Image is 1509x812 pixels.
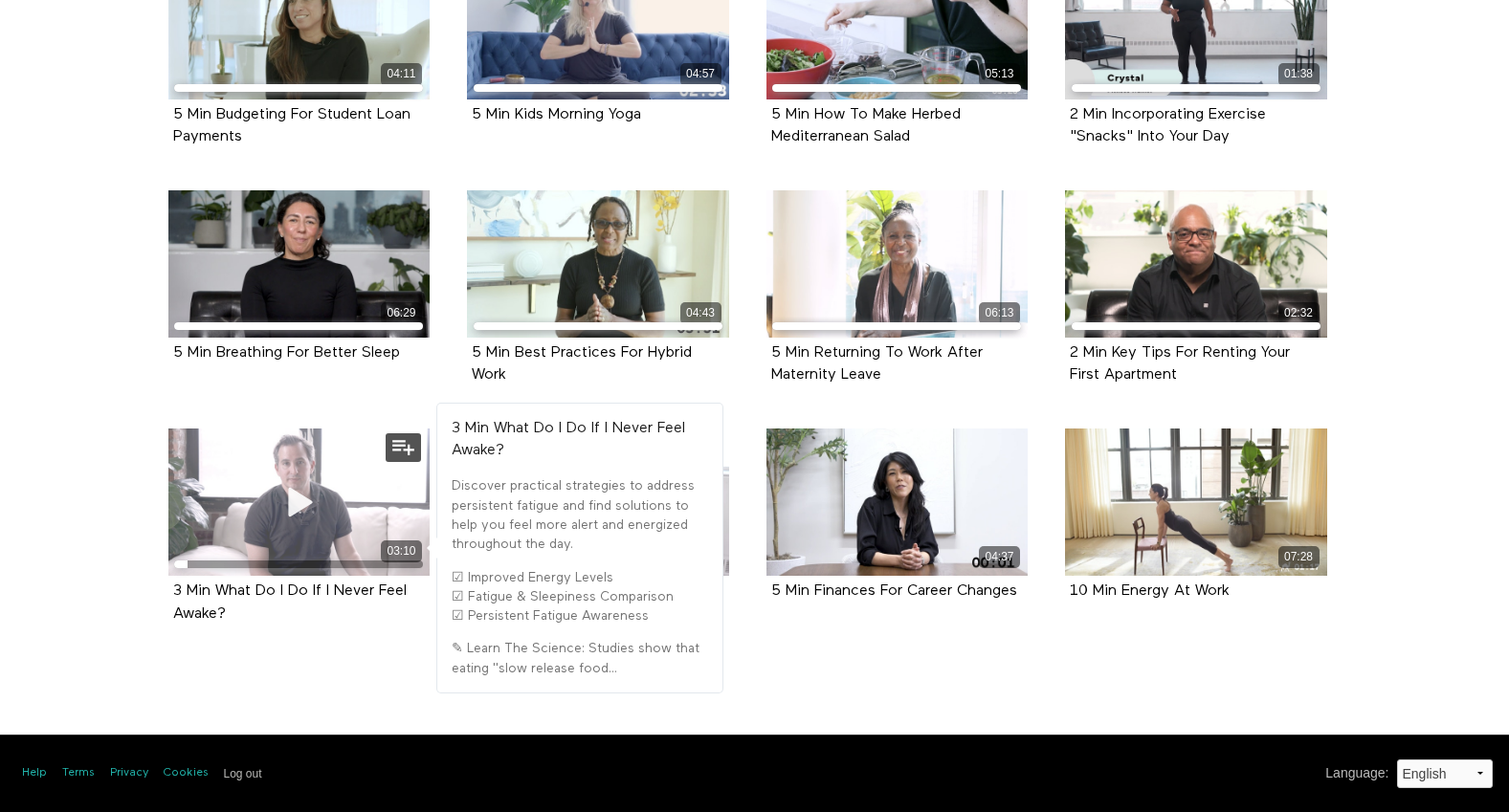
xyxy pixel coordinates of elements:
strong: 5 Min Finances For Career Changes [771,583,1017,599]
button: Add to my list [386,433,421,462]
div: 05:13 [979,63,1020,85]
p: Discover practical strategies to address persistent fatigue and find solutions to help you feel m... [452,476,708,554]
div: 04:57 [680,63,721,85]
a: 10 Min Energy At Work [1070,583,1230,598]
: 2 Min Incorporating Exercise "Snacks" Into Your Day [1070,107,1266,143]
div: 03:10 [381,540,422,562]
strong: 5 Min How To Make Herbed Mediterranean Salad [771,107,961,144]
p: ✎ Learn The Science: Studies show that eating "slow release food... [452,639,708,678]
strong: 5 Min Budgeting For Student Loan Payments [173,107,411,144]
a: 5 Min Finances For Career Changes [771,583,1017,598]
a: 5 Min Finances For Career Changes 04:37 [766,428,1029,576]
div: 04:43 [680,302,721,324]
a: 2 Min Key Tips For Renting Your First Apartment 02:32 [1065,190,1327,338]
div: 04:11 [381,63,422,85]
a: 5 Min Best Practices For Hybrid Work [472,345,692,382]
strong: 5 Min Breathing For Better Sleep [173,345,400,361]
a: 5 Min Best Practices For Hybrid Work 04:43 [467,190,729,338]
a: 10 Min Energy At Work 07:28 [1065,428,1327,576]
strong: 2 Min Incorporating Exercise "Snacks" Into Your Day [1070,107,1266,144]
label: Language : [1325,763,1388,783]
strong: 5 Min Best Practices For Hybrid Work [472,345,692,383]
div: 04:37 [979,546,1020,568]
a: 3 Min What Do I Do If I Never Feel Awake? 03:10 [168,428,431,576]
p: ☑ Improved Energy Levels ☑ Fatigue & Sleepiness Comparison ☑ Persistent Fatigue Awareness [452,568,708,626]
a: 5 Min Budgeting For Student Loan Payments [173,107,411,143]
strong: 2 Min Key Tips For Renting Your First Apartment [1070,345,1290,383]
div: 07:28 [1278,546,1320,568]
a: 5 Min Returning To Work After Maternity Leave [771,345,983,382]
a: 5 Min Kids Morning Yoga [472,107,641,121]
a: 5 Min How To Make Herbed Mediterranean Salad [771,107,961,143]
a: Help [22,765,47,781]
div: 02:32 [1278,302,1320,324]
a: 5 Min Returning To Work After Maternity Leave 06:13 [766,190,1029,338]
a: Terms [62,765,95,781]
strong: 3 Min What Do I Do If I Never Feel Awake? [173,583,407,621]
a: Privacy [110,765,148,781]
strong: 5 Min Returning To Work After Maternity Leave [771,345,983,383]
a: 5 Min Breathing For Better Sleep [173,345,400,360]
a: 5 Min Breathing For Better Sleep 06:29 [168,190,431,338]
div: 06:13 [979,302,1020,324]
strong: 3 Min What Do I Do If I Never Feel Awake? [452,421,685,458]
strong: 5 Min Kids Morning Yoga [472,107,641,122]
div: 06:29 [381,302,422,324]
strong: 10 Min Energy At Work [1070,583,1230,599]
div: 01:38 [1278,63,1320,85]
a: 2 Min Key Tips For Renting Your First Apartment [1070,345,1290,382]
input: Log out [224,767,262,780]
a: 3 Min What Do I Do If I Never Feel Awake? [173,583,407,620]
a: Cookies [164,765,209,781]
